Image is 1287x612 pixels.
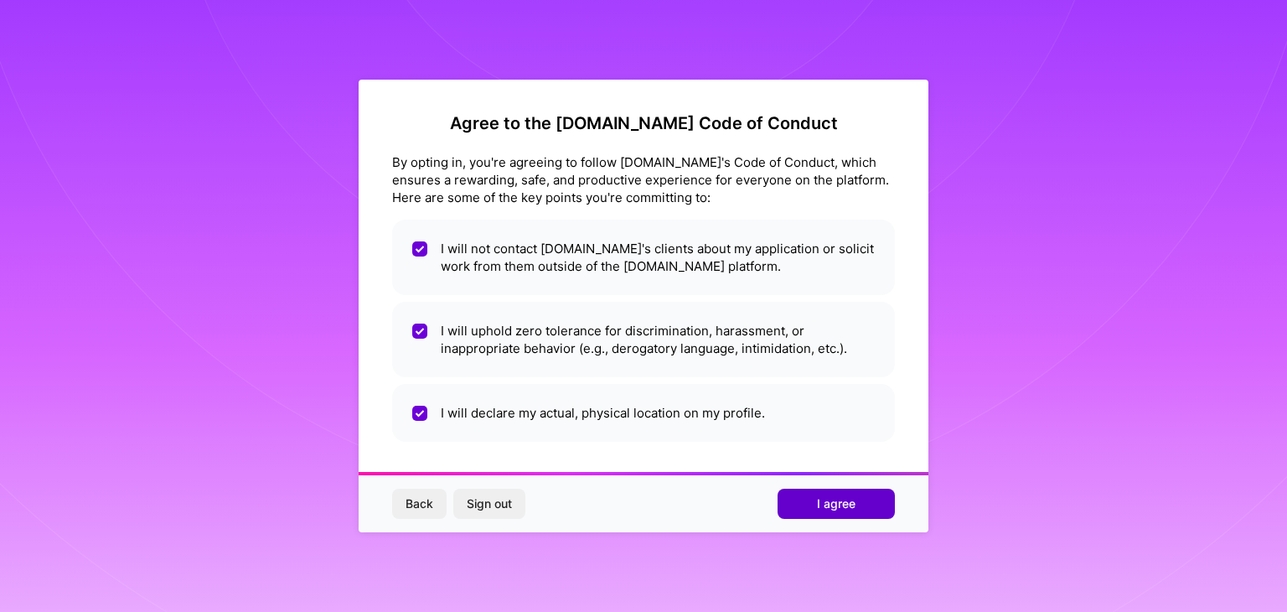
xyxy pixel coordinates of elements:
div: By opting in, you're agreeing to follow [DOMAIN_NAME]'s Code of Conduct, which ensures a rewardin... [392,153,895,206]
h2: Agree to the [DOMAIN_NAME] Code of Conduct [392,113,895,133]
span: I agree [817,495,855,512]
li: I will declare my actual, physical location on my profile. [392,384,895,442]
button: Back [392,489,447,519]
li: I will not contact [DOMAIN_NAME]'s clients about my application or solicit work from them outside... [392,220,895,295]
span: Sign out [467,495,512,512]
button: Sign out [453,489,525,519]
span: Back [406,495,433,512]
button: I agree [778,489,895,519]
li: I will uphold zero tolerance for discrimination, harassment, or inappropriate behavior (e.g., der... [392,302,895,377]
